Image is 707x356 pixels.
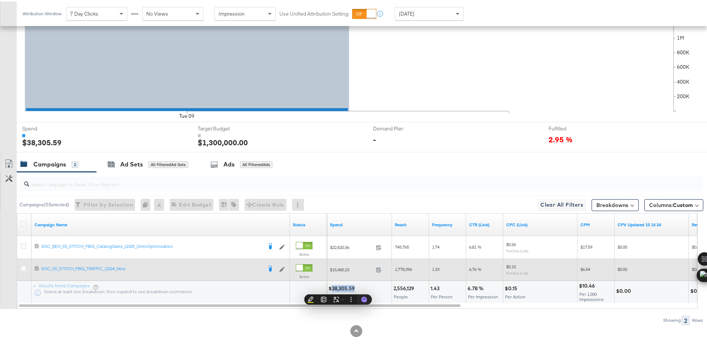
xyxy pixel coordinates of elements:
span: 6.81 % [469,243,481,248]
span: Fulfilled [549,124,604,131]
div: $38,305.59 [328,284,357,291]
span: Per Person [431,292,453,298]
span: $6.54 [580,265,590,271]
span: 1,778,396 [395,265,412,271]
span: No Views [146,9,168,16]
div: $10.46 [579,281,597,288]
div: 6.78 % [468,284,486,291]
div: - [373,133,376,143]
span: [DATE] [399,9,414,16]
sub: Per Click (Link) [506,247,528,252]
span: Demand Plan [373,124,429,131]
a: The number of clicks received on a link in your ad divided by the number of impressions. [469,220,500,226]
span: Clear All Filters [540,199,583,208]
span: $0.00 [692,265,701,271]
input: Search Campaigns by Name, ID or Objective [29,172,641,187]
span: Spend [22,124,78,131]
div: SOC_S5_STITCH_FBIG_TRAFFIC_Q224_New [41,264,262,270]
div: $1,300,000.00 [198,136,248,146]
span: $0.00 [618,265,627,271]
a: Updated Adobe CPV [618,220,686,226]
span: Per Impression [468,292,498,298]
span: 1.74 [432,243,439,248]
div: All Filtered Ads [240,160,272,166]
span: Impression [219,9,245,16]
a: SOC_S5_STITCH_FBIG_TRAFFIC_Q224_New [41,264,262,272]
label: Active [296,250,312,255]
button: Clear All Filters [537,198,586,210]
span: $17.59 [580,243,592,248]
div: $0.15 [505,284,520,291]
a: The average cost for each link click you've received from your ad. [506,220,575,226]
div: $0.00 [616,286,633,293]
div: 2 [682,314,690,324]
span: $0.00 [618,243,627,248]
span: 745,765 [395,243,409,248]
div: SOC_BEH_S5_STITCH_FBIG_CatalogSales_Q325_OmniOptimization [41,242,262,248]
div: Campaigns ( 0 Selected) [20,200,69,207]
div: 2 [72,160,78,166]
div: Showing: [663,316,682,321]
button: Columns:Custom [644,198,703,210]
span: Per Action [505,292,526,298]
div: 2,556,129 [393,284,416,291]
div: $38,305.59 [22,136,62,146]
span: $15,485.23 [330,265,373,271]
span: $0.10 [506,262,516,268]
span: $0.26 [506,240,516,246]
div: Ad Sets [120,159,143,167]
text: Tue 09 [179,111,194,118]
a: Shows the current state of your Ad Campaign. [293,220,324,226]
label: Active [296,273,312,278]
a: The average number of times your ad was served to each person. [432,220,463,226]
sub: Per Click (Link) [506,269,528,274]
div: All Filtered Ad Sets [148,160,188,166]
a: Your campaign name. [35,220,287,226]
span: Custom [673,200,693,207]
span: Per 1,000 Impressions [579,290,604,301]
a: The total amount spent to date. [330,220,389,226]
a: The average cost you've paid to have 1,000 impressions of your ad. [580,220,612,226]
span: 1.33 [432,265,439,271]
span: Target Budget [198,124,253,131]
a: SOC_BEH_S5_STITCH_FBIG_CatalogSales_Q325_OmniOptimization [41,242,262,249]
span: $0.00 [692,243,701,248]
label: Use Unified Attribution Setting: [279,9,349,16]
div: Ads [223,159,235,167]
span: 7 Day Clicks [70,9,98,16]
button: Breakdowns [592,198,639,210]
div: Campaigns [33,159,66,167]
span: $22,820.36 [330,243,373,249]
span: 2.95 % [549,133,573,143]
div: 0 [141,197,154,209]
span: Columns: [649,200,693,207]
a: The number of people your ad was served to. [395,220,426,226]
span: People [394,292,408,298]
div: Attribution Window: [22,10,62,15]
span: 6.76 % [469,265,481,271]
div: 1.43 [431,284,442,291]
div: Rows [692,316,703,321]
